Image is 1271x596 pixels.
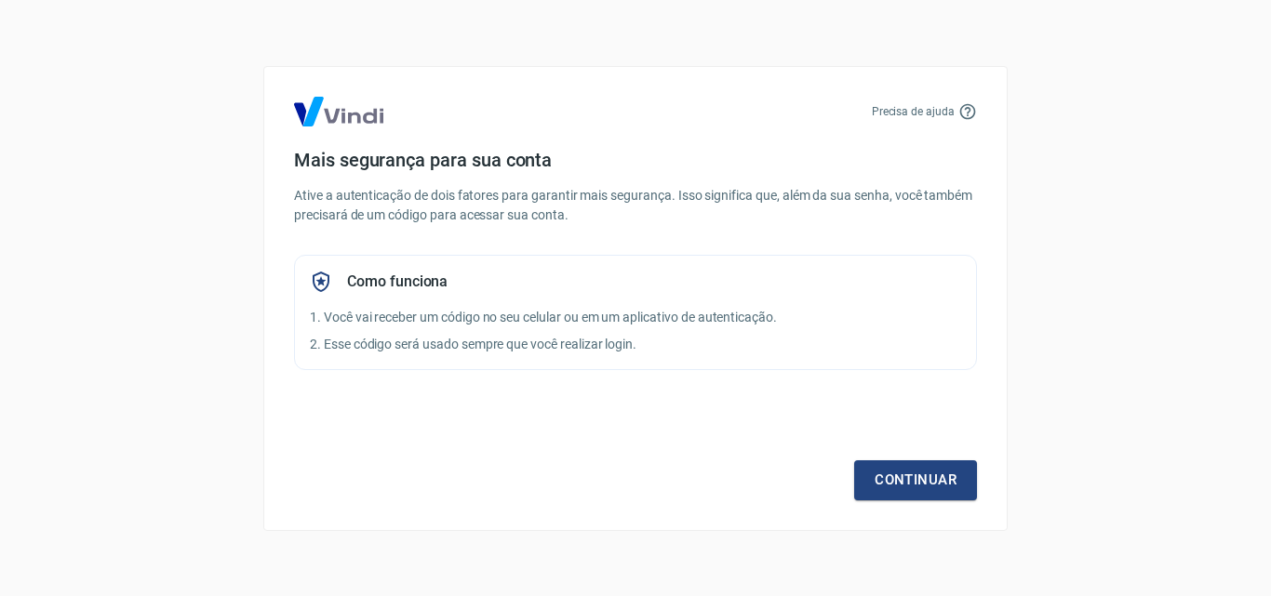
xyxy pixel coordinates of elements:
h4: Mais segurança para sua conta [294,149,977,171]
p: Precisa de ajuda [872,103,955,120]
p: 1. Você vai receber um código no seu celular ou em um aplicativo de autenticação. [310,308,961,327]
p: 2. Esse código será usado sempre que você realizar login. [310,335,961,354]
img: Logo Vind [294,97,383,126]
h5: Como funciona [347,272,448,291]
p: Ative a autenticação de dois fatores para garantir mais segurança. Isso significa que, além da su... [294,186,977,225]
a: Continuar [854,460,977,499]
